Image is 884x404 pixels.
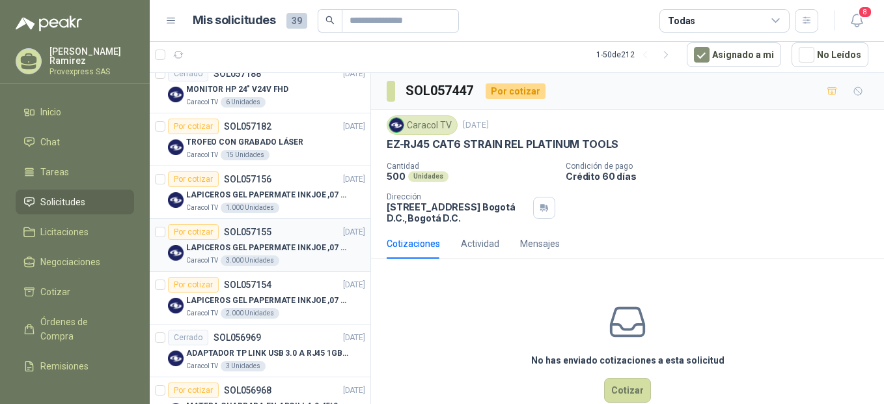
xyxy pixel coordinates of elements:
[16,354,134,379] a: Remisiones
[343,332,365,344] p: [DATE]
[193,11,276,30] h1: Mis solicitudes
[286,13,307,29] span: 39
[168,192,184,208] img: Company Logo
[40,105,61,119] span: Inicio
[186,136,303,149] p: TROFEO CON GRABADO LÁSER
[387,171,406,182] p: 500
[40,255,100,269] span: Negociaciones
[224,386,271,395] p: SOL056968
[16,160,134,184] a: Tareas
[343,226,365,238] p: [DATE]
[49,47,134,65] p: [PERSON_NAME] Ramirez
[168,351,184,366] img: Company Logo
[566,162,879,171] p: Condición de pago
[406,81,475,101] h3: SOL057447
[168,382,219,398] div: Por cotizar
[40,135,60,149] span: Chat
[150,61,370,113] a: CerradoSOL057188[DATE] Company LogoMONITOR HP 24" V24V FHDCaracol TV6 Unidades
[168,224,219,240] div: Por cotizar
[49,68,134,76] p: Provexpress SAS
[343,279,365,291] p: [DATE]
[40,315,122,343] span: Órdenes de Compra
[343,384,365,397] p: [DATE]
[16,280,134,304] a: Cotizar
[40,165,69,179] span: Tareas
[168,330,208,345] div: Cerrado
[168,245,184,261] img: Company Logo
[224,227,271,237] p: SOL057155
[596,44,676,65] div: 1 - 50 de 212
[168,119,219,134] div: Por cotizar
[845,9,868,33] button: 8
[387,115,458,135] div: Caracol TV
[224,280,271,289] p: SOL057154
[221,97,266,108] div: 6 Unidades
[16,250,134,274] a: Negociaciones
[520,237,560,251] div: Mensajes
[186,150,218,160] p: Caracol TV
[224,175,271,184] p: SOL057156
[792,42,868,67] button: No Leídos
[186,242,348,254] p: LAPICEROS GEL PAPERMATE INKJOE ,07 1 LOGO 1 TINTA
[486,83,546,99] div: Por cotizar
[221,308,279,319] div: 2.000 Unidades
[566,171,879,182] p: Crédito 60 días
[389,118,404,132] img: Company Logo
[168,66,208,81] div: Cerrado
[16,100,134,124] a: Inicio
[604,378,651,403] button: Cotizar
[668,14,695,28] div: Todas
[687,42,781,67] button: Asignado a mi
[16,190,134,214] a: Solicitudes
[531,353,725,368] h3: No has enviado cotizaciones a esta solicitud
[343,121,365,133] p: [DATE]
[168,298,184,313] img: Company Logo
[40,195,85,209] span: Solicitudes
[387,201,528,224] p: [STREET_ADDRESS] Bogotá D.C. , Bogotá D.C.
[387,137,618,151] p: EZ-RJ45 CAT6 STRAIN REL PLATINUM TOOLS
[16,220,134,244] a: Licitaciones
[168,171,219,187] div: Por cotizar
[186,361,218,371] p: Caracol TV
[168,87,184,102] img: Company Logo
[168,277,219,293] div: Por cotizar
[150,325,370,377] a: CerradoSOL056969[DATE] Company LogoADAPTADOR TP LINK USB 3.0 A RJ45 1GB WINDOWSCaracol TV3 Unidades
[387,162,555,171] p: Cantidad
[343,173,365,186] p: [DATE]
[224,122,271,131] p: SOL057182
[221,150,269,160] div: 15 Unidades
[387,192,528,201] p: Dirección
[186,308,218,319] p: Caracol TV
[40,359,89,373] span: Remisiones
[40,225,89,239] span: Licitaciones
[150,113,370,166] a: Por cotizarSOL057182[DATE] Company LogoTROFEO CON GRABADO LÁSERCaracol TV15 Unidades
[408,171,449,182] div: Unidades
[186,255,218,266] p: Caracol TV
[150,219,370,272] a: Por cotizarSOL057155[DATE] Company LogoLAPICEROS GEL PAPERMATE INKJOE ,07 1 LOGO 1 TINTACaracol T...
[387,237,440,251] div: Cotizaciones
[221,361,266,371] div: 3 Unidades
[186,83,288,96] p: MONITOR HP 24" V24V FHD
[186,189,348,201] p: LAPICEROS GEL PAPERMATE INKJOE ,07 1 LOGO 1 TINTA
[16,16,82,31] img: Logo peakr
[150,166,370,219] a: Por cotizarSOL057156[DATE] Company LogoLAPICEROS GEL PAPERMATE INKJOE ,07 1 LOGO 1 TINTACaracol T...
[221,255,279,266] div: 3.000 Unidades
[214,69,261,78] p: SOL057188
[343,68,365,80] p: [DATE]
[16,310,134,349] a: Órdenes de Compra
[463,119,489,132] p: [DATE]
[186,295,348,307] p: LAPICEROS GEL PAPERMATE INKJOE ,07 1 LOGO 1 TINTA
[186,203,218,213] p: Caracol TV
[150,272,370,325] a: Por cotizarSOL057154[DATE] Company LogoLAPICEROS GEL PAPERMATE INKJOE ,07 1 LOGO 1 TINTACaracol T...
[325,16,335,25] span: search
[186,97,218,108] p: Caracol TV
[16,130,134,154] a: Chat
[214,333,261,342] p: SOL056969
[461,237,499,251] div: Actividad
[40,285,70,299] span: Cotizar
[221,203,279,213] div: 1.000 Unidades
[186,347,348,360] p: ADAPTADOR TP LINK USB 3.0 A RJ45 1GB WINDOWS
[168,139,184,155] img: Company Logo
[858,6,872,18] span: 8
